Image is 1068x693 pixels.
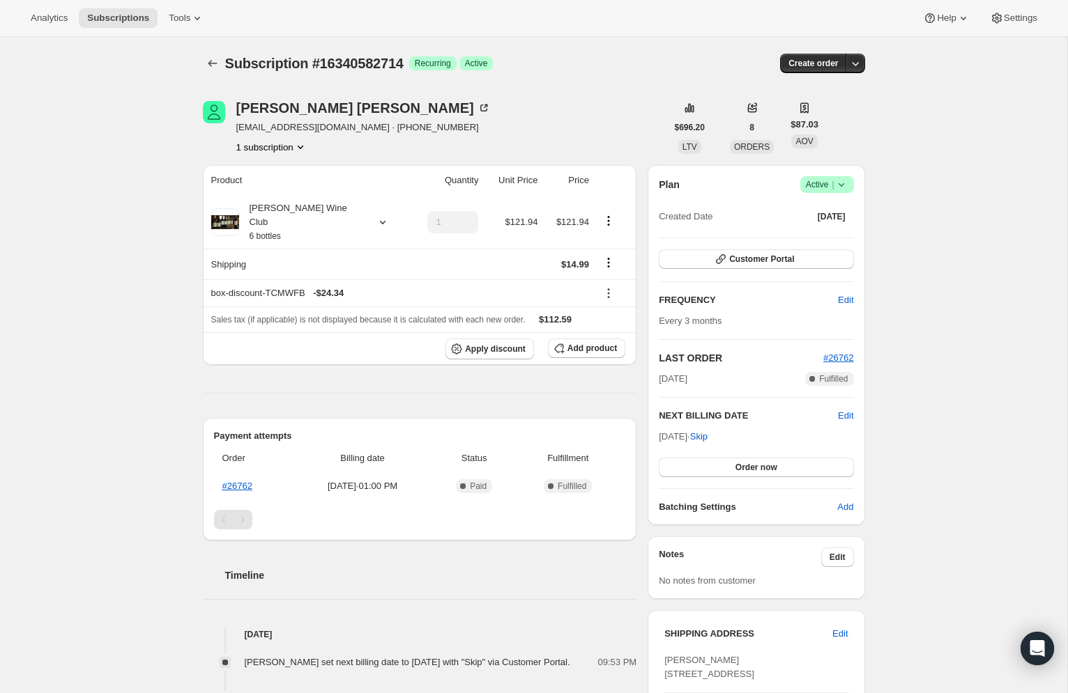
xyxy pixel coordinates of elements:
[597,255,620,270] button: Shipping actions
[937,13,956,24] span: Help
[567,343,617,354] span: Add product
[225,56,404,71] span: Subscription #16340582714
[824,623,856,645] button: Edit
[539,314,572,325] span: $112.59
[830,289,862,311] button: Edit
[556,217,589,227] span: $121.94
[823,351,853,365] button: #26762
[548,338,625,358] button: Add product
[741,118,763,137] button: 8
[788,58,838,69] span: Create order
[465,343,526,355] span: Apply discount
[31,13,68,24] span: Analytics
[203,628,637,641] h4: [DATE]
[438,451,510,465] span: Status
[838,409,853,423] button: Edit
[203,165,409,196] th: Product
[659,575,756,586] span: No notes from customer
[169,13,190,24] span: Tools
[236,140,307,154] button: Product actions
[675,122,705,133] span: $696.20
[542,165,593,196] th: Price
[505,217,537,227] span: $121.94
[666,118,713,137] button: $696.20
[659,210,712,224] span: Created Date
[682,142,697,152] span: LTV
[211,315,526,325] span: Sales tax (if applicable) is not displayed because it is calculated with each new order.
[982,8,1046,28] button: Settings
[203,249,409,279] th: Shipping
[519,451,617,465] span: Fulfillment
[659,316,722,326] span: Every 3 months
[470,481,487,492] span: Paid
[664,627,832,641] h3: SHIPPING ADDRESS
[837,500,853,514] span: Add
[806,178,848,192] span: Active
[729,254,794,265] span: Customer Portal
[659,249,853,269] button: Customer Portal
[415,58,451,69] span: Recurring
[832,627,848,641] span: Edit
[1004,13,1037,24] span: Settings
[409,165,483,196] th: Quantity
[239,201,365,243] div: [PERSON_NAME] Wine Club
[659,372,687,386] span: [DATE]
[236,101,491,115] div: [PERSON_NAME] [PERSON_NAME]
[838,293,853,307] span: Edit
[211,286,589,300] div: box-discount-TCMWFB
[659,409,838,423] h2: NEXT BILLING DATE
[296,451,429,465] span: Billing date
[482,165,542,196] th: Unit Price
[659,431,708,442] span: [DATE] ·
[659,500,837,514] h6: Batching Settings
[445,338,534,359] button: Apply discount
[809,207,854,226] button: [DATE]
[830,552,846,563] span: Edit
[598,655,637,669] span: 09:53 PM
[561,259,589,270] span: $14.99
[245,657,570,667] span: [PERSON_NAME] set next billing date to [DATE] with "Skip" via Customer Portal.
[1021,632,1054,665] div: Open Intercom Messenger
[734,142,770,152] span: ORDERS
[659,351,823,365] h2: LAST ORDER
[659,293,838,307] h2: FREQUENCY
[203,54,222,73] button: Subscriptions
[664,655,754,679] span: [PERSON_NAME] [STREET_ADDRESS]
[795,137,813,146] span: AOV
[819,373,848,384] span: Fulfilled
[659,178,680,192] h2: Plan
[79,8,158,28] button: Subscriptions
[780,54,846,73] button: Create order
[214,429,626,443] h2: Payment attempts
[659,547,821,567] h3: Notes
[87,13,149,24] span: Subscriptions
[222,481,252,491] a: #26762
[829,496,862,518] button: Add
[214,510,626,529] nav: Pagination
[823,352,853,363] a: #26762
[821,547,854,567] button: Edit
[214,443,292,474] th: Order
[690,430,708,444] span: Skip
[296,479,429,493] span: [DATE] · 01:00 PM
[832,179,834,190] span: |
[682,426,716,448] button: Skip
[236,120,491,134] span: [EMAIL_ADDRESS][DOMAIN_NAME] · [PHONE_NUMBER]
[22,8,76,28] button: Analytics
[735,462,777,473] span: Order now
[558,481,586,492] span: Fulfilled
[818,211,846,222] span: [DATE]
[791,118,818,132] span: $87.03
[597,213,620,228] button: Product actions
[313,286,344,300] span: - $24.34
[749,122,754,133] span: 8
[203,101,225,123] span: Gregory Smith
[250,231,281,241] small: 6 bottles
[659,458,853,477] button: Order now
[225,568,637,582] h2: Timeline
[465,58,488,69] span: Active
[915,8,978,28] button: Help
[160,8,213,28] button: Tools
